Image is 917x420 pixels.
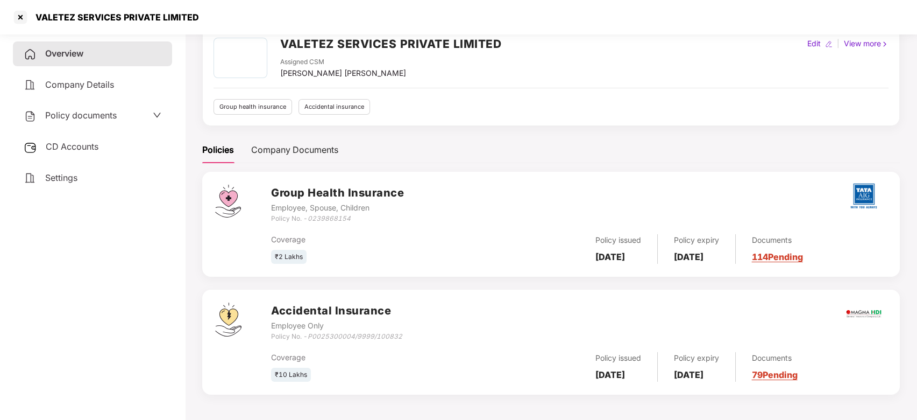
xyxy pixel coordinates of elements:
[280,67,406,79] div: [PERSON_NAME] [PERSON_NAME]
[845,177,883,215] img: tatag.png
[842,38,891,50] div: View more
[271,214,404,224] div: Policy No. -
[271,332,402,342] div: Policy No. -
[674,234,719,246] div: Policy expiry
[24,172,37,185] img: svg+xml;base64,PHN2ZyB4bWxucz0iaHR0cDovL3d3dy53My5vcmcvMjAwMC9zdmciIHdpZHRoPSIyNCIgaGVpZ2h0PSIyNC...
[805,38,823,50] div: Edit
[271,250,307,264] div: ₹2 Lakhs
[825,40,833,48] img: editIcon
[674,352,719,364] div: Policy expiry
[752,369,798,380] a: 79 Pending
[24,79,37,92] img: svg+xml;base64,PHN2ZyB4bWxucz0iaHR0cDovL3d3dy53My5vcmcvMjAwMC9zdmciIHdpZHRoPSIyNCIgaGVpZ2h0PSIyNC...
[271,368,311,382] div: ₹10 Lakhs
[215,303,241,337] img: svg+xml;base64,PHN2ZyB4bWxucz0iaHR0cDovL3d3dy53My5vcmcvMjAwMC9zdmciIHdpZHRoPSI0OS4zMjEiIGhlaWdodD...
[280,57,406,67] div: Assigned CSM
[271,185,404,201] h3: Group Health Insurance
[251,143,338,157] div: Company Documents
[271,202,404,214] div: Employee, Spouse, Children
[202,143,234,157] div: Policies
[752,352,798,364] div: Documents
[845,295,883,333] img: magma.png
[595,251,625,262] b: [DATE]
[215,185,241,218] img: svg+xml;base64,PHN2ZyB4bWxucz0iaHR0cDovL3d3dy53My5vcmcvMjAwMC9zdmciIHdpZHRoPSI0Ny43MTQiIGhlaWdodD...
[271,320,402,332] div: Employee Only
[298,99,370,115] div: Accidental insurance
[45,110,117,121] span: Policy documents
[45,172,77,183] span: Settings
[45,79,114,90] span: Company Details
[153,111,161,120] span: down
[595,234,641,246] div: Policy issued
[29,12,199,23] div: VALETEZ SERVICES PRIVATE LIMITED
[595,352,641,364] div: Policy issued
[308,332,402,340] i: P0025300004/9999/100832
[595,369,625,380] b: [DATE]
[24,141,37,154] img: svg+xml;base64,PHN2ZyB3aWR0aD0iMjUiIGhlaWdodD0iMjQiIHZpZXdCb3g9IjAgMCAyNSAyNCIgZmlsbD0ibm9uZSIgeG...
[24,110,37,123] img: svg+xml;base64,PHN2ZyB4bWxucz0iaHR0cDovL3d3dy53My5vcmcvMjAwMC9zdmciIHdpZHRoPSIyNCIgaGVpZ2h0PSIyNC...
[24,48,37,61] img: svg+xml;base64,PHN2ZyB4bWxucz0iaHR0cDovL3d3dy53My5vcmcvMjAwMC9zdmciIHdpZHRoPSIyNCIgaGVpZ2h0PSIyNC...
[308,214,351,222] i: 0239868154
[271,352,477,363] div: Coverage
[835,38,842,50] div: |
[752,234,803,246] div: Documents
[271,234,477,246] div: Coverage
[214,99,292,115] div: Group health insurance
[280,35,501,53] h2: VALETEZ SERVICES PRIVATE LIMITED
[752,251,803,262] a: 114 Pending
[46,141,98,152] span: CD Accounts
[881,40,888,48] img: rightIcon
[271,303,402,319] h3: Accidental Insurance
[674,369,703,380] b: [DATE]
[674,251,703,262] b: [DATE]
[45,48,83,59] span: Overview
